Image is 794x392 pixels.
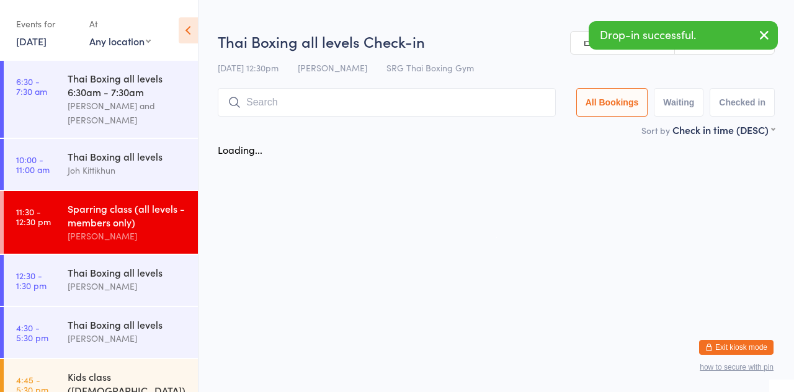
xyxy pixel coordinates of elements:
[218,88,556,117] input: Search
[589,21,778,50] div: Drop-in successful.
[16,34,47,48] a: [DATE]
[16,270,47,290] time: 12:30 - 1:30 pm
[654,88,703,117] button: Waiting
[700,363,774,372] button: how to secure with pin
[218,61,279,74] span: [DATE] 12:30pm
[68,265,187,279] div: Thai Boxing all levels
[16,323,48,342] time: 4:30 - 5:30 pm
[68,71,187,99] div: Thai Boxing all levels 6:30am - 7:30am
[218,143,262,156] div: Loading...
[68,163,187,177] div: Joh Kittikhun
[386,61,474,74] span: SRG Thai Boxing Gym
[4,307,198,358] a: 4:30 -5:30 pmThai Boxing all levels[PERSON_NAME]
[4,191,198,254] a: 11:30 -12:30 pmSparring class (all levels - members only)[PERSON_NAME]
[68,202,187,229] div: Sparring class (all levels - members only)
[16,207,51,226] time: 11:30 - 12:30 pm
[641,124,670,136] label: Sort by
[68,229,187,243] div: [PERSON_NAME]
[699,340,774,355] button: Exit kiosk mode
[4,255,198,306] a: 12:30 -1:30 pmThai Boxing all levels[PERSON_NAME]
[4,61,198,138] a: 6:30 -7:30 amThai Boxing all levels 6:30am - 7:30am[PERSON_NAME] and [PERSON_NAME]
[672,123,775,136] div: Check in time (DESC)
[68,99,187,127] div: [PERSON_NAME] and [PERSON_NAME]
[16,76,47,96] time: 6:30 - 7:30 am
[89,14,151,34] div: At
[298,61,367,74] span: [PERSON_NAME]
[710,88,775,117] button: Checked in
[218,31,775,51] h2: Thai Boxing all levels Check-in
[68,149,187,163] div: Thai Boxing all levels
[68,279,187,293] div: [PERSON_NAME]
[68,318,187,331] div: Thai Boxing all levels
[4,139,198,190] a: 10:00 -11:00 amThai Boxing all levelsJoh Kittikhun
[16,154,50,174] time: 10:00 - 11:00 am
[576,88,648,117] button: All Bookings
[68,331,187,345] div: [PERSON_NAME]
[16,14,77,34] div: Events for
[89,34,151,48] div: Any location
